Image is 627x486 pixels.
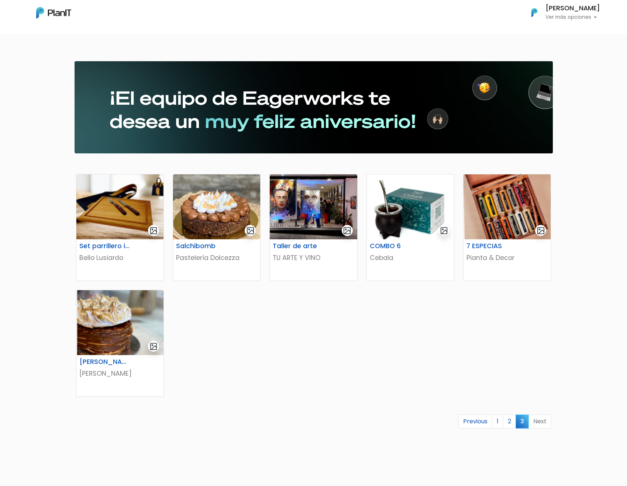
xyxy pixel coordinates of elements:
[79,369,161,378] p: [PERSON_NAME]
[343,226,351,235] img: gallery-light
[269,174,357,281] a: gallery-light Taller de arte TU ARTE Y VINO
[545,15,600,20] p: Ver más opciones
[176,253,257,263] p: Pastelería Dolcezza
[503,414,516,428] a: 2
[462,242,522,250] h6: 7 ESPECIAS
[76,290,163,355] img: thumb_Captura_de_pantalla_2025-08-20_095023.png
[76,174,163,239] img: thumb_Captura_de_pantalla_2025-08-20_100739.png
[463,174,551,281] a: gallery-light 7 ESPECIAS Pianta & Decor
[370,253,451,263] p: Cebala
[522,3,600,22] button: PlanIt Logo [PERSON_NAME] Ver más opciones
[367,174,454,239] img: thumb_Captura_de_pantalla_2025-03-07_121547.png
[466,253,548,263] p: Pianta & Decor
[464,174,551,239] img: thumb_Captura_de_pantalla_2025-08-20_102032.png
[458,414,492,428] a: Previous
[149,226,158,235] img: gallery-light
[75,358,135,366] h6: [PERSON_NAME]
[492,414,503,428] a: 1
[273,253,354,263] p: TU ARTE Y VINO
[537,226,545,235] img: gallery-light
[79,253,161,263] p: Bello Lusiardo
[149,342,158,351] img: gallery-light
[76,174,164,281] a: gallery-light Set parrillero individual Bello Lusiardo
[516,414,529,428] span: 3
[366,174,454,281] a: gallery-light COMBO 6 Cebala
[36,7,71,18] img: PlanIt Logo
[545,5,600,12] h6: [PERSON_NAME]
[172,242,232,250] h6: Salchibomb
[268,242,328,250] h6: Taller de arte
[173,174,260,239] img: thumb_salchibomb.jpg
[365,242,426,250] h6: COMBO 6
[246,226,255,235] img: gallery-light
[526,4,542,21] img: PlanIt Logo
[173,174,261,281] a: gallery-light Salchibomb Pastelería Dolcezza
[270,174,357,239] img: thumb_a1d3f499-0136-4cc1-8f9f-70e15ad59ff3.JPG
[75,242,135,250] h6: Set parrillero individual
[440,226,448,235] img: gallery-light
[76,290,164,397] a: gallery-light [PERSON_NAME] [PERSON_NAME]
